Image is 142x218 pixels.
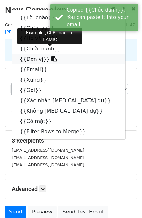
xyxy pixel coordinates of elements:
[12,33,125,44] a: {{Họ và tên}}
[110,187,142,218] div: Tiện ích trò chuyện
[17,28,82,44] div: Example: , CLB Toán Tin HAMIC
[12,85,125,95] a: {{Gọi}}
[58,206,108,218] a: Send Test Email
[12,54,125,64] a: {{Đơn vị}}
[12,95,125,106] a: {{Xác nhận [MEDICAL_DATA] dự}}
[12,137,130,144] h5: 3 Recipients
[12,13,125,23] a: {{Lời chào}}
[12,126,125,137] a: {{Filter Rows to Merge}}
[12,155,84,160] small: [EMAIL_ADDRESS][DOMAIN_NAME]
[12,106,125,116] a: {{Không [MEDICAL_DATA] dự}}
[12,23,125,33] a: {{Chức vụ}}
[67,6,136,28] div: Copied {{Chức danh}}. You can paste it into your email.
[6,43,136,58] div: 1. Write your email in Gmail 2. Click
[12,75,125,85] a: {{Xưng}}
[12,64,125,75] a: {{Email}}
[12,185,130,192] h5: Advanced
[5,5,137,16] h2: New Campaign
[5,22,67,35] small: Google Sheet:
[12,116,125,126] a: {{Có mặt}}
[110,187,142,218] iframe: Chat Widget
[12,44,125,54] a: {{Chức danh}}
[12,148,84,153] small: [EMAIL_ADDRESS][DOMAIN_NAME]
[12,162,84,167] small: [EMAIL_ADDRESS][DOMAIN_NAME]
[28,206,57,218] a: Preview
[5,206,26,218] a: Send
